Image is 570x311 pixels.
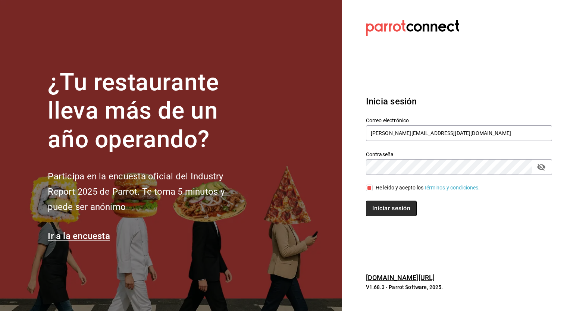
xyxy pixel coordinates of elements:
[366,125,552,141] input: Ingresa tu correo electrónico
[366,201,417,216] button: Iniciar sesión
[48,68,249,154] h1: ¿Tu restaurante lleva más de un año operando?
[366,95,552,108] h3: Inicia sesión
[366,283,552,291] p: V1.68.3 - Parrot Software, 2025.
[48,231,110,241] a: Ir a la encuesta
[424,185,480,191] a: Términos y condiciones.
[366,117,552,123] label: Correo electrónico
[376,184,480,192] div: He leído y acepto los
[366,151,552,157] label: Contraseña
[366,274,435,282] a: [DOMAIN_NAME][URL]
[535,161,548,173] button: passwordField
[48,169,249,214] h2: Participa en la encuesta oficial del Industry Report 2025 de Parrot. Te toma 5 minutos y puede se...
